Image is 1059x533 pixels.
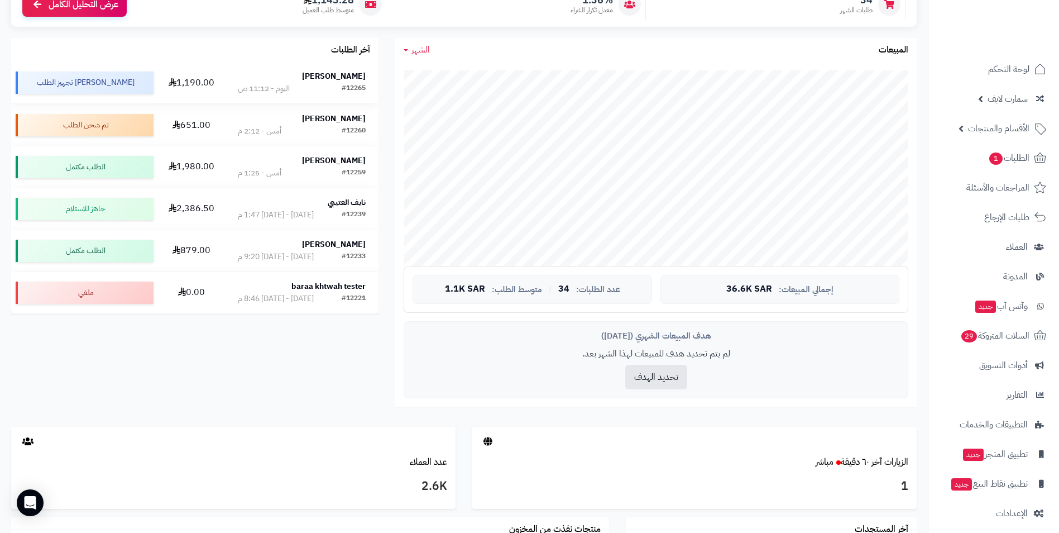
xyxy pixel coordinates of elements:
h3: آخر الطلبات [331,45,370,55]
span: تطبيق المتجر [962,446,1028,462]
div: الطلب مكتمل [16,156,154,178]
a: التطبيقات والخدمات [935,411,1052,438]
a: أدوات التسويق [935,352,1052,379]
div: [PERSON_NAME] تجهيز الطلب [16,72,154,94]
strong: نايف العتيبي [328,197,366,208]
a: الزيارات آخر ٦٠ دقيقةمباشر [816,455,908,469]
div: أمس - 1:25 م [238,168,281,179]
strong: [PERSON_NAME] [302,70,366,82]
span: 1 [989,153,1003,165]
a: الطلبات1 [935,145,1052,172]
div: اليوم - 11:12 ص [238,83,290,94]
span: العملاء [1006,239,1028,255]
a: السلات المتروكة29 [935,322,1052,349]
strong: [PERSON_NAME] [302,239,366,250]
a: العملاء [935,234,1052,260]
span: إجمالي المبيعات: [779,285,833,294]
span: 29 [961,330,977,342]
div: [DATE] - [DATE] 9:20 م [238,251,314,263]
strong: [PERSON_NAME] [302,155,366,166]
div: #12233 [342,251,366,263]
span: طلبات الشهر [840,6,873,15]
span: لوحة التحكم [988,61,1029,77]
td: 1,190.00 [158,62,225,103]
span: 36.6K SAR [726,284,772,294]
div: [DATE] - [DATE] 1:47 م [238,210,314,221]
div: تم شحن الطلب [16,114,154,136]
span: الشهر [411,43,430,56]
span: المراجعات والأسئلة [966,180,1029,196]
span: متوسط طلب العميل [303,6,354,15]
p: لم يتم تحديد هدف للمبيعات لهذا الشهر بعد. [413,348,899,360]
div: #12221 [342,293,366,304]
span: التقارير [1007,387,1028,403]
div: #12265 [342,83,366,94]
span: جديد [951,478,972,491]
h3: 2.6K [20,477,447,496]
div: ملغي [16,282,154,304]
a: الإعدادات [935,500,1052,527]
div: هدف المبيعات الشهري ([DATE]) [413,330,899,342]
span: متوسط الطلب: [492,285,542,294]
span: 34 [558,284,569,294]
a: وآتس آبجديد [935,293,1052,320]
span: المدونة [1003,269,1028,284]
div: #12259 [342,168,366,179]
a: طلبات الإرجاع [935,204,1052,231]
span: الإعدادات [996,506,1028,521]
a: عدد العملاء [410,455,447,469]
span: | [549,285,552,293]
h3: المبيعات [879,45,908,55]
span: تطبيق نقاط البيع [950,476,1028,492]
div: أمس - 2:12 م [238,126,281,137]
div: #12239 [342,210,366,221]
a: تطبيق نقاط البيعجديد [935,470,1052,497]
a: المدونة [935,263,1052,290]
div: الطلب مكتمل [16,240,154,262]
a: تطبيق المتجرجديد [935,441,1052,468]
span: معدل تكرار الشراء [571,6,613,15]
a: المراجعات والأسئلة [935,174,1052,201]
span: الأقسام والمنتجات [968,121,1029,136]
div: [DATE] - [DATE] 8:46 م [238,293,314,304]
span: سمارت لايف [988,91,1028,107]
span: جديد [963,449,984,461]
small: مباشر [816,455,833,469]
span: السلات المتروكة [960,328,1029,344]
img: logo-2.png [983,8,1048,32]
button: تحديد الهدف [625,365,687,389]
span: عدد الطلبات: [576,285,620,294]
strong: baraa khtwah tester [291,280,366,292]
span: وآتس آب [974,298,1028,314]
div: Open Intercom Messenger [17,489,44,516]
a: الشهر [404,44,430,56]
div: جاهز للاستلام [16,198,154,220]
span: الطلبات [988,150,1029,166]
td: 651.00 [158,104,225,146]
a: التقارير [935,382,1052,408]
h3: 1 [481,477,908,496]
td: 879.00 [158,230,225,272]
a: لوحة التحكم [935,56,1052,83]
strong: [PERSON_NAME] [302,113,366,125]
span: أدوات التسويق [979,358,1028,373]
td: 1,980.00 [158,146,225,188]
td: 2,386.50 [158,188,225,230]
span: 1.1K SAR [445,284,485,294]
span: جديد [975,301,996,313]
span: طلبات الإرجاع [984,210,1029,225]
div: #12260 [342,126,366,137]
td: 0.00 [158,272,225,313]
span: التطبيقات والخدمات [960,417,1028,432]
